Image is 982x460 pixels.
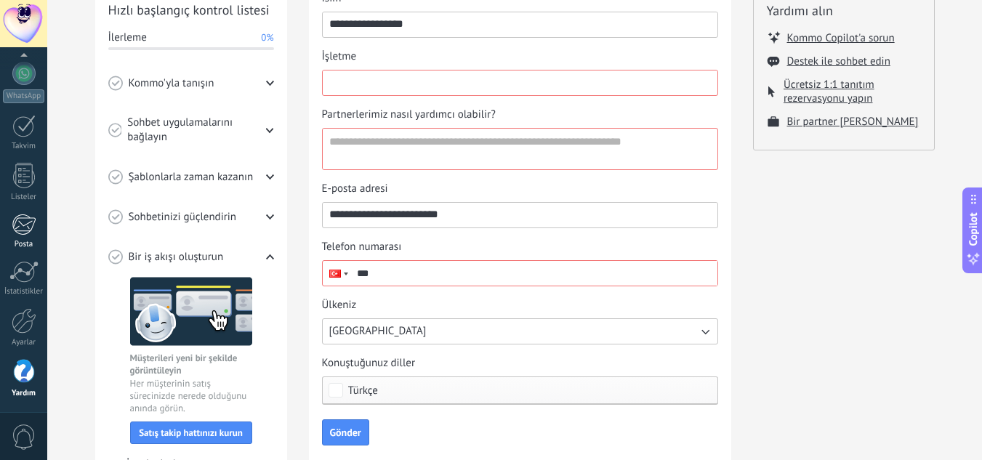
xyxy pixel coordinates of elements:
span: Copilot [966,212,981,246]
textarea: Partnerlerimiz nasıl yardımcı olabilir? [323,129,715,169]
span: Satış takip hattınızı kurun [139,428,243,438]
div: WhatsApp [3,89,44,103]
h2: Hızlı başlangıç kontrol listesi [108,1,274,19]
span: İlerleme [108,31,147,45]
img: create a workflow image [130,277,252,346]
h2: Yardımı alın [767,1,921,20]
span: 0% [261,31,273,45]
span: Bir iş akışı oluşturun [129,250,224,265]
span: Telefon numarası [322,240,402,254]
input: E-posta adresi [323,203,717,226]
input: İşletme [323,70,717,94]
div: Yardım [3,389,45,398]
input: Telefon numarası [350,261,717,286]
div: İstatistikler [3,287,45,296]
button: Satış takip hattınızı kurun [130,421,252,444]
button: Bir partner [PERSON_NAME] [787,115,919,129]
div: Listeler [3,193,45,202]
span: Şablonlarla zaman kazanın [129,170,254,185]
span: Gönder [330,427,361,437]
button: Destek ile sohbet edin [787,55,890,68]
button: Ülkeniz [322,318,718,344]
button: Gönder [322,419,369,445]
input: İsim [323,12,717,36]
div: Posta [3,240,45,249]
span: Müşterileri yeni bir şekilde görüntüleyin [130,352,252,376]
div: Takvim [3,142,45,151]
span: E-posta adresi [322,182,388,196]
span: Türkçe [348,385,378,396]
span: Sohbet uygulamalarını bağlayın [127,116,266,145]
span: [GEOGRAPHIC_DATA] [329,324,427,339]
span: Kommo'yla tanışın [129,76,214,91]
span: Ülkeniz [322,298,357,312]
span: Sohbetinizi güçlendirin [129,210,237,225]
button: Kommo Copilot'a sorun [787,31,895,45]
span: Partnerlerimiz nasıl yardımcı olabilir? [322,108,496,122]
span: Her müşterinin satış sürecinizde nerede olduğunu anında görün. [130,377,252,414]
div: Turkey: + 90 [323,261,350,286]
button: Ücretsiz 1:1 tanıtım rezervasyonu yapın [784,78,920,105]
span: İşletme [322,49,357,64]
div: Ayarlar [3,338,45,347]
span: Konuştuğunuz diller [322,356,416,371]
